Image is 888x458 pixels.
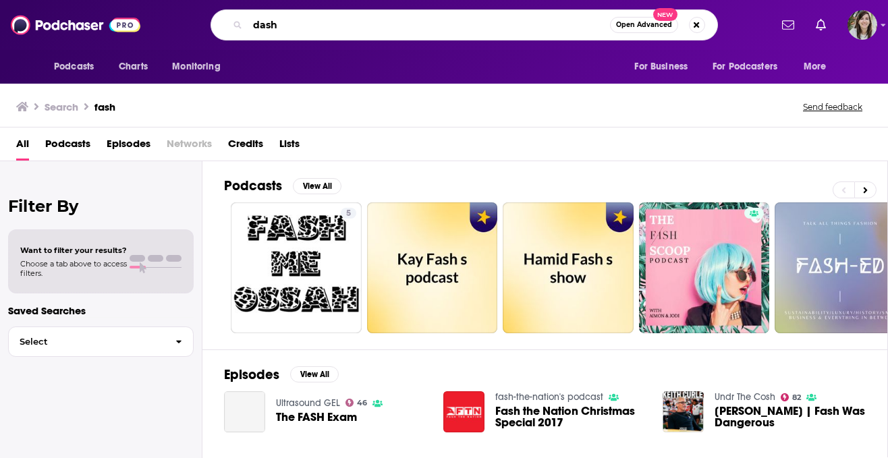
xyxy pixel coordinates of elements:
[231,202,362,333] a: 5
[107,133,150,161] a: Episodes
[224,391,265,432] a: The FASH Exam
[848,10,877,40] span: Logged in as devinandrade
[781,393,802,401] a: 82
[172,57,220,76] span: Monitoring
[848,10,877,40] img: User Profile
[224,366,279,383] h2: Episodes
[713,57,777,76] span: For Podcasters
[610,17,678,33] button: Open AdvancedNew
[715,405,866,428] span: [PERSON_NAME] | Fash Was Dangerous
[495,405,646,428] a: Fash the Nation Christmas Special 2017
[119,57,148,76] span: Charts
[54,57,94,76] span: Podcasts
[290,366,339,382] button: View All
[663,391,704,432] img: Keith Curle | Fash Was Dangerous
[276,411,357,423] a: The FASH Exam
[228,133,263,161] a: Credits
[20,259,127,278] span: Choose a tab above to access filters.
[224,177,282,194] h2: Podcasts
[8,304,194,317] p: Saved Searches
[443,391,484,432] img: Fash the Nation Christmas Special 2017
[9,337,165,346] span: Select
[704,54,797,80] button: open menu
[224,177,341,194] a: PodcastsView All
[804,57,827,76] span: More
[346,207,351,221] span: 5
[16,133,29,161] a: All
[357,400,367,406] span: 46
[810,13,831,36] a: Show notifications dropdown
[634,57,688,76] span: For Business
[45,101,78,113] h3: Search
[792,395,801,401] span: 82
[715,391,775,403] a: Undr The Cosh
[45,54,111,80] button: open menu
[777,13,800,36] a: Show notifications dropdown
[345,399,368,407] a: 46
[616,22,672,28] span: Open Advanced
[8,196,194,216] h2: Filter By
[495,391,603,403] a: fash-the-nation's podcast
[110,54,156,80] a: Charts
[8,326,194,357] button: Select
[715,405,866,428] a: Keith Curle | Fash Was Dangerous
[799,101,866,113] button: Send feedback
[45,133,90,161] a: Podcasts
[163,54,238,80] button: open menu
[224,366,339,383] a: EpisodesView All
[625,54,704,80] button: open menu
[20,246,127,255] span: Want to filter your results?
[341,208,356,219] a: 5
[211,9,718,40] div: Search podcasts, credits, & more...
[848,10,877,40] button: Show profile menu
[167,133,212,161] span: Networks
[794,54,843,80] button: open menu
[248,14,610,36] input: Search podcasts, credits, & more...
[94,101,115,113] h3: fash
[293,178,341,194] button: View All
[276,397,340,409] a: Ultrasound GEL
[653,8,677,21] span: New
[11,12,140,38] img: Podchaser - Follow, Share and Rate Podcasts
[279,133,300,161] a: Lists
